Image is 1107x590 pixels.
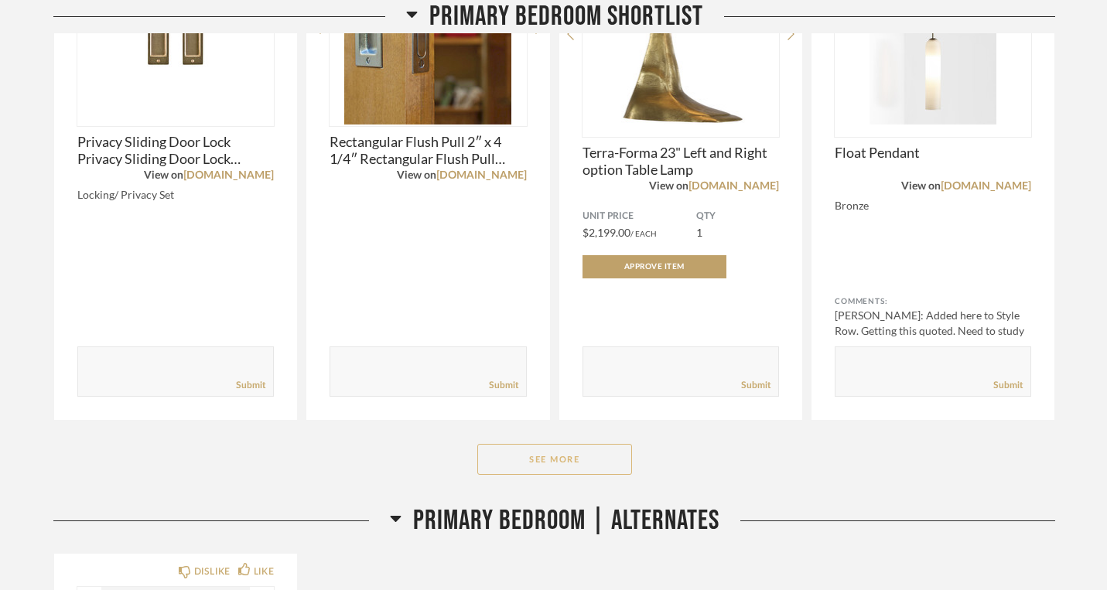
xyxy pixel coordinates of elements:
[941,181,1031,192] a: [DOMAIN_NAME]
[901,181,941,192] span: View on
[583,144,779,178] span: Terra-Forma 23" Left and Right option Table Lamp
[583,255,726,278] button: Approve Item
[624,263,685,271] span: Approve Item
[194,564,231,579] div: DISLIKE
[649,181,688,192] span: View on
[688,181,779,192] a: [DOMAIN_NAME]
[397,170,436,181] span: View on
[696,226,702,239] span: 1
[489,379,518,392] a: Submit
[835,199,1031,212] div: Bronze
[835,144,1031,161] span: Float Pendant
[477,444,632,475] button: See More
[77,133,274,167] span: Privacy Sliding Door Lock Privacy Sliding Door Lock (Sliding Door Lock - SDL-S-PR) Exterior Escut...
[696,210,779,223] span: QTY
[236,379,265,392] a: Submit
[77,188,274,201] div: Locking/ Privacy Set
[630,229,657,238] span: / Each
[254,564,274,579] div: LIKE
[183,170,274,181] a: [DOMAIN_NAME]
[144,170,183,181] span: View on
[413,504,719,537] span: Primary Bedroom | Alternates
[835,294,1031,309] div: Comments:
[330,133,526,167] span: Rectangular Flush Pull 2″ x 4 1/4″ Rectangular Flush Pull (FP204): 2" x 4 1/4"
[436,170,527,181] a: [DOMAIN_NAME]
[583,210,696,223] span: Unit Price
[741,379,770,392] a: Submit
[993,379,1023,392] a: Submit
[835,308,1031,354] div: [PERSON_NAME]: Added here to Style Row. Getting this quoted. Need to study drop len...
[583,226,630,239] span: $2,199.00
